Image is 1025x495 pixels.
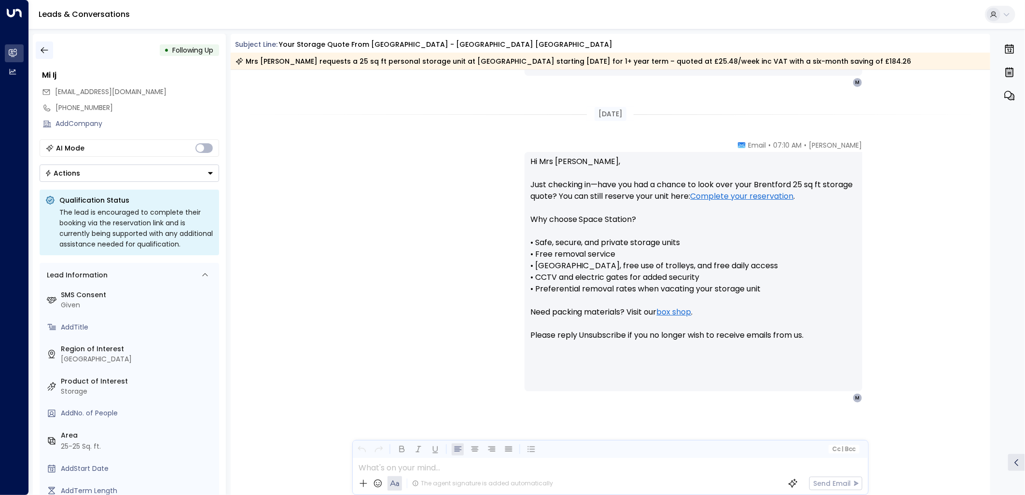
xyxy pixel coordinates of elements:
[55,87,167,97] span: mimoxxxx@yahoo.com
[56,143,85,153] div: AI Mode
[748,140,766,150] span: Email
[828,445,859,454] button: Cc|Bcc
[853,78,862,87] div: M
[373,443,385,455] button: Redo
[173,45,214,55] span: Following Up
[61,464,215,474] div: AddStart Date
[42,69,219,81] div: Mi Ij
[61,300,215,310] div: Given
[235,40,278,49] span: Subject Line:
[691,191,794,202] a: Complete your reservation
[866,140,886,160] div: OP
[39,9,130,20] a: Leads & Conversations
[40,165,219,182] button: Actions
[279,40,612,50] div: Your storage quote from [GEOGRAPHIC_DATA] - [GEOGRAPHIC_DATA] [GEOGRAPHIC_DATA]
[60,207,213,249] div: The lead is encouraged to complete their booking via the reservation link and is currently being ...
[55,87,167,96] span: [EMAIL_ADDRESS][DOMAIN_NAME]
[40,165,219,182] div: Button group with a nested menu
[853,393,862,403] div: M
[804,140,807,150] span: •
[61,408,215,418] div: AddNo. of People
[61,441,101,452] div: 25-25 Sq. ft.
[61,322,215,332] div: AddTitle
[60,195,213,205] p: Qualification Status
[235,56,912,66] div: Mrs [PERSON_NAME] requests a 25 sq ft personal storage unit at [GEOGRAPHIC_DATA] starting [DATE] ...
[61,386,215,397] div: Storage
[356,443,368,455] button: Undo
[61,430,215,440] label: Area
[61,344,215,354] label: Region of Interest
[832,446,855,453] span: Cc Bcc
[774,140,802,150] span: 07:10 AM
[61,354,215,364] div: [GEOGRAPHIC_DATA]
[56,119,219,129] div: AddCompany
[657,306,692,318] a: box shop
[45,169,81,178] div: Actions
[530,156,857,353] p: Hi Mrs [PERSON_NAME], Just checking in—have you had a chance to look over your Brentford 25 sq ft...
[769,140,771,150] span: •
[809,140,862,150] span: [PERSON_NAME]
[595,107,626,121] div: [DATE]
[44,270,108,280] div: Lead Information
[56,103,219,113] div: [PHONE_NUMBER]
[61,290,215,300] label: SMS Consent
[61,376,215,386] label: Product of Interest
[412,479,553,488] div: The agent signature is added automatically
[842,446,844,453] span: |
[165,41,169,59] div: •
